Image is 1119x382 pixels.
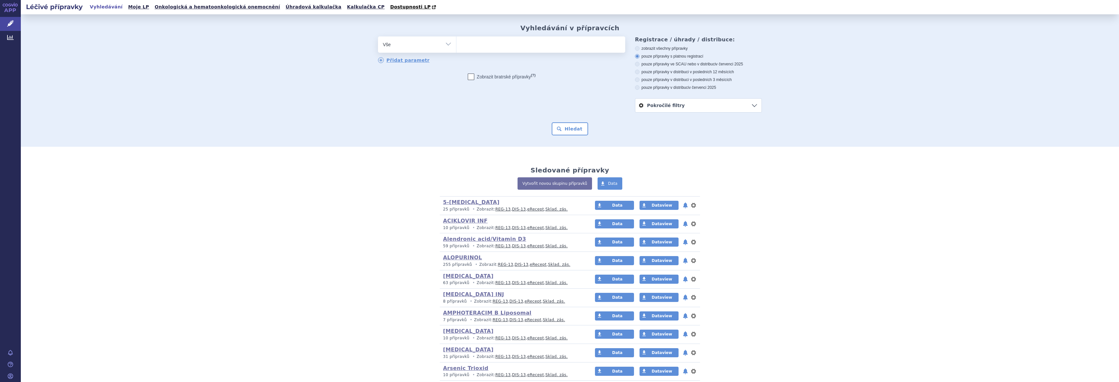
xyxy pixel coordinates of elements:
span: Dataview [652,258,672,263]
p: Zobrazit: , , , [443,335,583,341]
span: Dostupnosti LP [390,4,431,9]
span: Dataview [652,295,672,300]
p: Zobrazit: , , , [443,354,583,360]
a: [MEDICAL_DATA] [443,328,493,334]
a: Dataview [640,238,679,247]
a: eRecept [527,225,544,230]
a: Dataview [640,348,679,357]
label: pouze přípravky v distribuci v posledních 12 měsících [635,69,762,75]
button: nastavení [690,201,697,209]
a: DIS-13 [512,354,526,359]
span: Data [612,277,623,281]
span: Dataview [652,314,672,318]
a: DIS-13 [512,336,526,340]
a: Data [595,311,634,321]
a: REG-13 [495,354,511,359]
i: • [471,335,477,341]
p: Zobrazit: , , , [443,262,583,267]
a: Sklad. zás. [543,299,565,304]
a: Dataview [640,311,679,321]
a: Moje LP [126,3,151,11]
a: Úhradová kalkulačka [284,3,344,11]
a: Data [595,238,634,247]
button: nastavení [690,220,697,228]
a: 5-[MEDICAL_DATA] [443,199,500,205]
a: Sklad. zás. [546,280,568,285]
a: REG-13 [498,262,513,267]
span: Data [612,314,623,318]
label: pouze přípravky v distribuci [635,85,762,90]
button: notifikace [682,201,689,209]
a: eRecept [527,280,544,285]
a: AMPHOTERACIM B Liposomal [443,310,532,316]
a: eRecept [527,244,544,248]
a: [MEDICAL_DATA] [443,347,493,353]
a: eRecept [527,354,544,359]
a: DIS-13 [515,262,528,267]
span: Data [612,203,623,208]
a: Sklad. zás. [543,318,565,322]
i: • [471,280,477,286]
a: Data [595,348,634,357]
a: Dataview [640,275,679,284]
p: Zobrazit: , , , [443,280,583,286]
span: Data [612,295,623,300]
a: REG-13 [493,318,508,322]
a: Alendronic acid/Vitamin D3 [443,236,526,242]
span: 8 přípravků [443,299,467,304]
a: Vytvořit novou skupinu přípravků [518,177,592,190]
a: Sklad. zás. [546,336,568,340]
a: Dataview [640,256,679,265]
span: Data [612,222,623,226]
a: Data [595,256,634,265]
a: Přidat parametr [378,57,430,63]
label: zobrazit všechny přípravky [635,46,762,51]
a: eRecept [525,318,542,322]
a: eRecept [527,373,544,377]
a: [MEDICAL_DATA] INJ [443,291,504,297]
button: notifikace [682,275,689,283]
span: Data [612,369,623,374]
a: Kalkulačka CP [345,3,387,11]
a: REG-13 [493,299,508,304]
button: nastavení [690,312,697,320]
a: eRecept [525,299,542,304]
a: Vyhledávání [88,3,125,11]
i: • [471,243,477,249]
i: • [473,262,479,267]
a: Sklad. zás. [546,244,568,248]
span: Dataview [652,350,672,355]
a: Dostupnosti LP [388,3,439,12]
span: 63 přípravků [443,280,469,285]
span: Data [612,350,623,355]
button: nastavení [690,293,697,301]
a: ALOPURINOL [443,254,482,261]
a: Dataview [640,330,679,339]
a: eRecept [527,207,544,211]
span: Dataview [652,222,672,226]
label: pouze přípravky s platnou registrací [635,54,762,59]
button: nastavení [690,238,697,246]
span: 255 přípravků [443,262,472,267]
span: v červenci 2025 [689,85,716,90]
button: notifikace [682,220,689,228]
span: Data [608,181,617,186]
a: REG-13 [495,225,511,230]
span: v červenci 2025 [716,62,743,66]
a: Dataview [640,201,679,210]
span: Data [612,240,623,244]
p: Zobrazit: , , , [443,372,583,378]
a: Dataview [640,219,679,228]
a: Arsenic Trioxid [443,365,488,371]
abbr: (?) [531,73,535,77]
a: Data [595,275,634,284]
a: Sklad. zás. [546,225,568,230]
button: notifikace [682,312,689,320]
label: pouze přípravky ve SCAU nebo v distribuci [635,61,762,67]
span: Data [612,332,623,336]
a: Sklad. zás. [546,207,568,211]
h3: Registrace / úhrady / distribuce: [635,36,762,43]
i: • [471,225,477,231]
p: Zobrazit: , , , [443,225,583,231]
i: • [471,354,477,360]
